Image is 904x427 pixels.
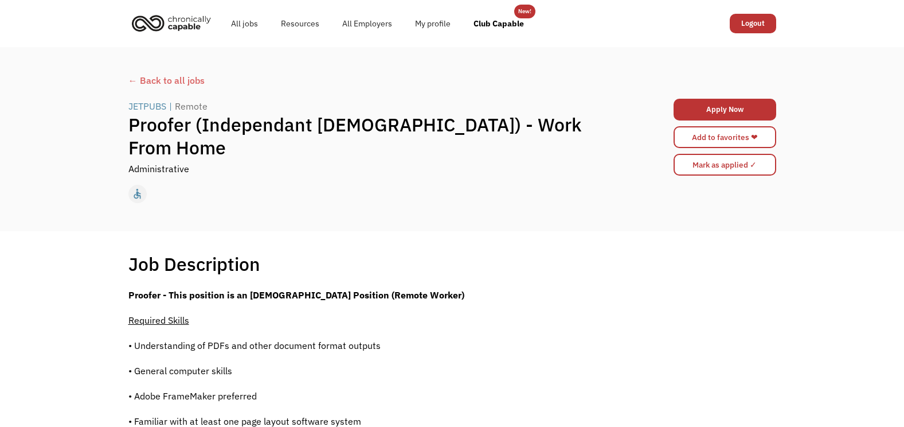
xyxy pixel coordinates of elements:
a: ← Back to all jobs [128,73,776,87]
a: Club Capable [462,5,535,42]
a: Add to favorites ❤ [674,126,776,148]
h1: Proofer (Independant [DEMOGRAPHIC_DATA]) - Work From Home [128,113,615,159]
a: Apply Now [674,99,776,121]
a: Logout [730,14,776,33]
div: Administrative [128,162,189,176]
strong: Proofer - This position is an [DEMOGRAPHIC_DATA] Position (Remote Worker) [128,289,464,301]
h1: Job Description [128,253,260,275]
form: Mark as applied form [674,151,776,178]
a: All Employers [331,5,404,42]
input: Mark as applied ✓ [674,154,776,176]
span: Required Skills [128,315,189,326]
a: My profile [404,5,462,42]
div: | [169,99,172,113]
a: home [128,10,220,36]
a: JETPUBS|Remote [128,99,210,113]
img: Chronically Capable logo [128,10,214,36]
a: All jobs [220,5,269,42]
div: accessible [131,185,143,203]
div: JETPUBS [128,99,166,113]
a: Resources [269,5,331,42]
div: Remote [175,99,208,113]
p: • Adobe FrameMaker preferred [128,389,608,403]
p: • General computer skills [128,364,608,378]
p: • Understanding of PDFs and other document format outputs [128,339,608,352]
div: New! [518,5,531,18]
